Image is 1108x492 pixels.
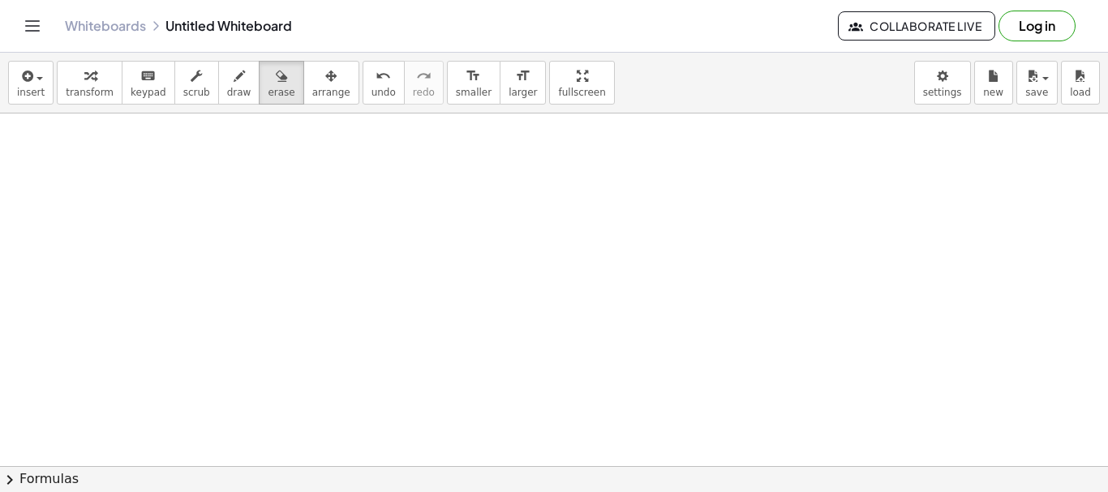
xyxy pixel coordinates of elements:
button: scrub [174,61,219,105]
button: erase [259,61,303,105]
span: insert [17,87,45,98]
i: redo [416,66,432,86]
button: keyboardkeypad [122,61,175,105]
button: load [1061,61,1100,105]
span: keypad [131,87,166,98]
i: format_size [515,66,530,86]
button: fullscreen [549,61,614,105]
a: Whiteboards [65,18,146,34]
i: format_size [466,66,481,86]
span: settings [923,87,962,98]
span: fullscreen [558,87,605,98]
i: undo [376,66,391,86]
button: Collaborate Live [838,11,995,41]
span: transform [66,87,114,98]
button: format_sizesmaller [447,61,500,105]
button: insert [8,61,54,105]
span: undo [371,87,396,98]
span: scrub [183,87,210,98]
button: Log in [998,11,1076,41]
span: Collaborate Live [852,19,981,33]
span: arrange [312,87,350,98]
span: draw [227,87,251,98]
span: save [1025,87,1048,98]
span: new [983,87,1003,98]
button: arrange [303,61,359,105]
button: draw [218,61,260,105]
span: erase [268,87,294,98]
button: new [974,61,1013,105]
button: Toggle navigation [19,13,45,39]
span: load [1070,87,1091,98]
span: larger [509,87,537,98]
span: redo [413,87,435,98]
button: redoredo [404,61,444,105]
button: undoundo [363,61,405,105]
button: transform [57,61,122,105]
i: keyboard [140,66,156,86]
button: settings [914,61,971,105]
button: format_sizelarger [500,61,546,105]
span: smaller [456,87,492,98]
button: save [1016,61,1058,105]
